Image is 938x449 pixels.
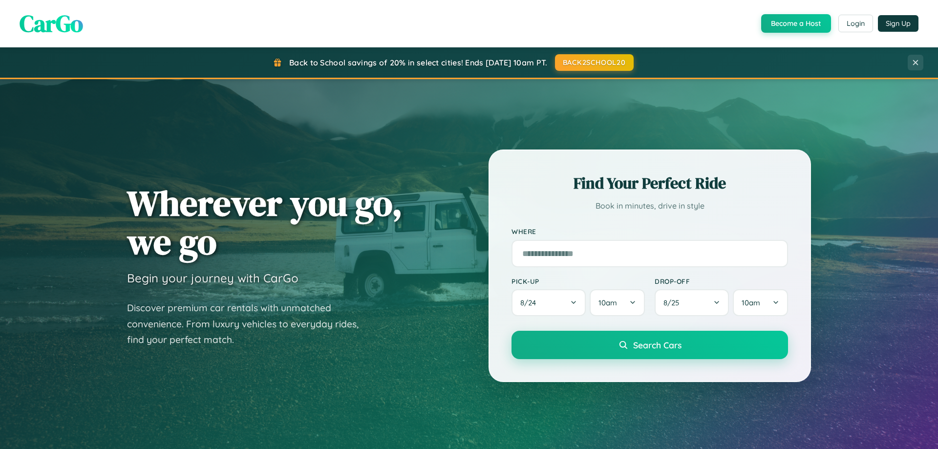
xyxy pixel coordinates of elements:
h1: Wherever you go, we go [127,184,403,261]
button: Sign Up [878,15,918,32]
span: Search Cars [633,340,682,350]
span: 10am [598,298,617,307]
button: BACK2SCHOOL20 [555,54,634,71]
label: Where [512,228,788,236]
span: 8 / 25 [663,298,684,307]
span: 8 / 24 [520,298,541,307]
h2: Find Your Perfect Ride [512,172,788,194]
label: Drop-off [655,277,788,285]
button: Become a Host [761,14,831,33]
span: Back to School savings of 20% in select cities! Ends [DATE] 10am PT. [289,58,547,67]
label: Pick-up [512,277,645,285]
button: 8/25 [655,289,729,316]
button: 8/24 [512,289,586,316]
button: 10am [590,289,645,316]
p: Book in minutes, drive in style [512,199,788,213]
button: 10am [733,289,788,316]
h3: Begin your journey with CarGo [127,271,298,285]
span: 10am [742,298,760,307]
button: Login [838,15,873,32]
p: Discover premium car rentals with unmatched convenience. From luxury vehicles to everyday rides, ... [127,300,371,348]
span: CarGo [20,7,83,40]
button: Search Cars [512,331,788,359]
